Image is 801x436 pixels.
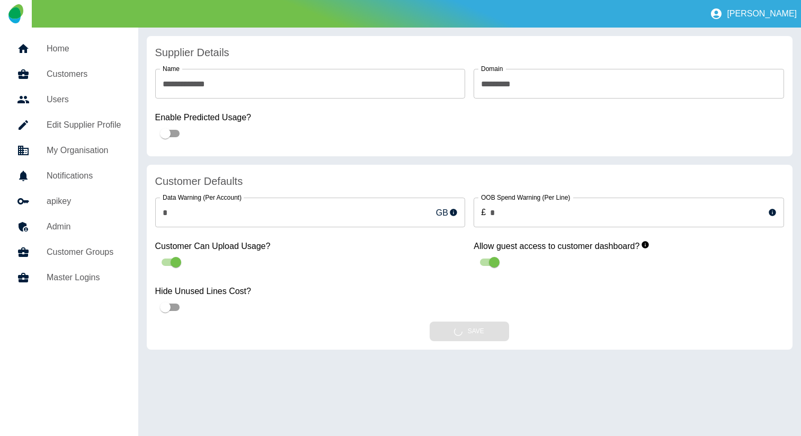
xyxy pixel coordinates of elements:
[641,241,649,249] svg: When enabled, this allows guest users to view your customer dashboards.
[8,4,23,23] img: Logo
[481,206,486,219] p: £
[155,111,784,123] label: Enable Predicted Usage?
[155,285,784,297] label: Hide Unused Lines Cost?
[8,265,130,290] a: Master Logins
[8,189,130,214] a: apikey
[155,173,784,189] h4: Customer Defaults
[474,240,784,252] label: Allow guest access to customer dashboard?
[47,195,121,208] h5: apikey
[706,3,801,24] button: [PERSON_NAME]
[47,119,121,131] h5: Edit Supplier Profile
[163,193,242,202] label: Data Warning (Per Account)
[163,64,180,73] label: Name
[47,68,121,81] h5: Customers
[8,87,130,112] a: Users
[481,64,503,73] label: Domain
[8,112,130,138] a: Edit Supplier Profile
[47,144,121,157] h5: My Organisation
[8,36,130,61] a: Home
[727,9,797,19] p: [PERSON_NAME]
[8,163,130,189] a: Notifications
[481,193,570,202] label: OOB Spend Warning (Per Line)
[47,42,121,55] h5: Home
[8,61,130,87] a: Customers
[8,239,130,265] a: Customer Groups
[47,93,121,106] h5: Users
[8,214,130,239] a: Admin
[155,240,466,252] label: Customer Can Upload Usage?
[8,138,130,163] a: My Organisation
[768,208,777,217] svg: This sets the warning limit for each line’s Out-of-Bundle usage and usage exceeding the limit wil...
[155,45,784,60] h4: Supplier Details
[47,170,121,182] h5: Notifications
[47,271,121,284] h5: Master Logins
[449,208,458,217] svg: This sets the monthly warning limit for your customer’s Mobile Data usage and will be displayed a...
[47,220,121,233] h5: Admin
[47,246,121,259] h5: Customer Groups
